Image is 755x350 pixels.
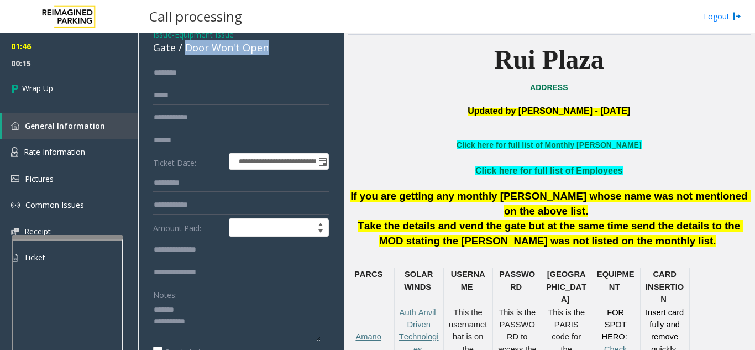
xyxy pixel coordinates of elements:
span: Increase value [313,219,328,228]
span: - [172,29,234,40]
b: Rui Plaza [494,45,604,74]
span: PASSWOR [499,270,535,291]
span: General Information [25,121,105,131]
span: Rate Information [24,147,85,157]
label: Amount Paid: [150,218,226,237]
span: Toggle popup [316,154,328,169]
span: Updated by [PERSON_NAME] - [DATE] [468,106,630,116]
a: Amano [355,332,381,341]
a: Logout [704,11,741,22]
span: FOR SPOT HERO: [601,308,628,342]
img: 'icon' [11,201,20,210]
span: Take the details and vend the gate but at the same time send the details to the MOD stating the [... [358,220,743,247]
img: 'icon' [11,228,19,235]
span: This the username [449,308,485,329]
img: 'icon' [11,175,19,182]
img: logout [732,11,741,22]
a: Click here for full list of Monthly [PERSON_NAME] [457,140,641,149]
span: SOLAR WINDS [404,270,435,291]
span: Pictures [25,174,54,184]
h3: Call processing [144,3,248,30]
span: D [516,283,522,291]
span: CARD INSERTION [646,270,684,304]
span: Wrap Up [22,82,53,94]
label: Notes: [153,285,177,301]
span: PARCS [354,270,382,279]
a: Click here for full list of Employees [475,166,623,175]
a: ADDRESS [530,83,568,92]
img: 'icon' [11,147,18,157]
div: Gate / Door Won't Open [153,40,329,55]
span: EQUIPMENT [597,270,635,291]
span: USERNAME [451,270,485,291]
span: Common Issues [25,200,84,210]
a: General Information [2,113,138,139]
img: 'icon' [11,253,18,263]
span: [GEOGRAPHIC_DATA] [546,270,586,304]
img: 'icon' [11,122,19,130]
label: Ticket Date: [150,153,226,170]
span: Receipt [24,226,51,237]
span: Decrease value [313,228,328,237]
a: Auth Anvil [400,308,436,317]
span: If you are getting any monthly [PERSON_NAME] whose name was not mentioned on the above list. [350,190,751,217]
span: . [713,235,716,247]
span: Equipment Issue [175,29,234,40]
span: Issue [153,29,172,40]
